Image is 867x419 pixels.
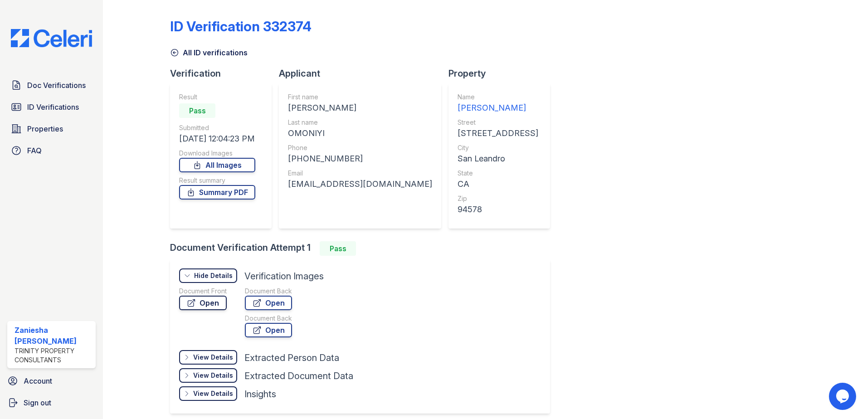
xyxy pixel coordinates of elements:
[179,158,255,172] a: All Images
[170,47,248,58] a: All ID verifications
[279,67,448,80] div: Applicant
[320,241,356,256] div: Pass
[244,351,339,364] div: Extracted Person Data
[288,152,432,165] div: [PHONE_NUMBER]
[179,103,215,118] div: Pass
[244,388,276,400] div: Insights
[288,118,432,127] div: Last name
[458,194,538,203] div: Zip
[288,93,432,102] div: First name
[458,127,538,140] div: [STREET_ADDRESS]
[288,143,432,152] div: Phone
[245,323,292,337] a: Open
[7,76,96,94] a: Doc Verifications
[193,371,233,380] div: View Details
[458,203,538,216] div: 94578
[4,29,99,47] img: CE_Logo_Blue-a8612792a0a2168367f1c8372b55b34899dd931a85d93a1a3d3e32e68fde9ad4.png
[458,93,538,114] a: Name [PERSON_NAME]
[288,169,432,178] div: Email
[458,152,538,165] div: San Leandro
[288,127,432,140] div: OMONIYI
[458,102,538,114] div: [PERSON_NAME]
[244,370,353,382] div: Extracted Document Data
[194,271,233,280] div: Hide Details
[179,132,255,145] div: [DATE] 12:04:23 PM
[458,178,538,190] div: CA
[193,389,233,398] div: View Details
[179,149,255,158] div: Download Images
[458,93,538,102] div: Name
[4,372,99,390] a: Account
[170,241,557,256] div: Document Verification Attempt 1
[458,169,538,178] div: State
[27,145,42,156] span: FAQ
[458,143,538,152] div: City
[179,93,255,102] div: Result
[193,353,233,362] div: View Details
[179,123,255,132] div: Submitted
[244,270,324,283] div: Verification Images
[24,375,52,386] span: Account
[170,67,279,80] div: Verification
[27,80,86,91] span: Doc Verifications
[245,287,292,296] div: Document Back
[458,118,538,127] div: Street
[170,18,312,34] div: ID Verification 332374
[7,141,96,160] a: FAQ
[245,314,292,323] div: Document Back
[7,120,96,138] a: Properties
[179,287,227,296] div: Document Front
[179,176,255,185] div: Result summary
[179,296,227,310] a: Open
[7,98,96,116] a: ID Verifications
[288,178,432,190] div: [EMAIL_ADDRESS][DOMAIN_NAME]
[829,383,858,410] iframe: chat widget
[15,346,92,365] div: Trinity Property Consultants
[288,102,432,114] div: [PERSON_NAME]
[4,394,99,412] a: Sign out
[27,102,79,112] span: ID Verifications
[15,325,92,346] div: Zaniesha [PERSON_NAME]
[245,296,292,310] a: Open
[27,123,63,134] span: Properties
[24,397,51,408] span: Sign out
[448,67,557,80] div: Property
[179,185,255,200] a: Summary PDF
